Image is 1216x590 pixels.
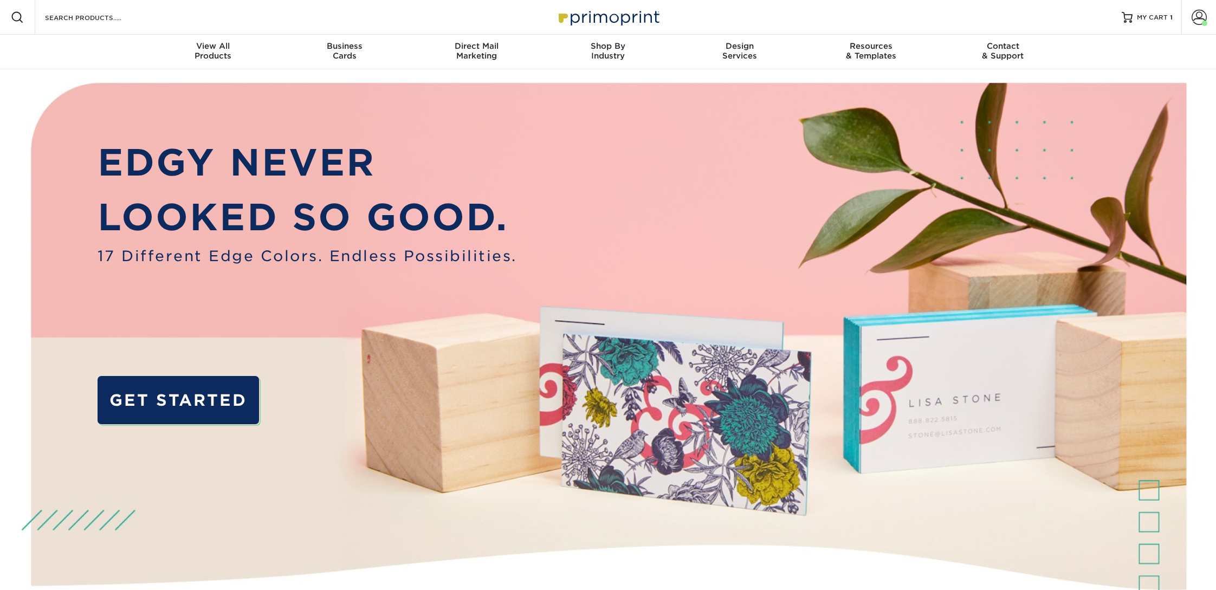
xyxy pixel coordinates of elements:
p: LOOKED SO GOOD. [98,190,517,245]
a: Shop ByIndustry [542,35,674,69]
a: Contact& Support [937,35,1069,69]
a: GET STARTED [98,376,260,424]
a: Direct MailMarketing [411,35,542,69]
span: 1 [1170,14,1173,21]
span: MY CART [1137,13,1168,22]
span: Contact [937,41,1069,51]
span: Resources [805,41,937,51]
span: Design [674,41,805,51]
div: Marketing [411,41,542,61]
div: Industry [542,41,674,61]
p: EDGY NEVER [98,135,517,190]
a: BusinessCards [279,35,411,69]
span: Direct Mail [411,41,542,51]
div: & Support [937,41,1069,61]
a: Resources& Templates [805,35,937,69]
div: & Templates [805,41,937,61]
div: Services [674,41,805,61]
img: Primoprint [554,5,662,29]
a: DesignServices [674,35,805,69]
div: Cards [279,41,411,61]
a: View AllProducts [147,35,279,69]
input: SEARCH PRODUCTS..... [44,11,150,24]
span: Business [279,41,411,51]
span: 17 Different Edge Colors. Endless Possibilities. [98,245,517,267]
div: Products [147,41,279,61]
span: View All [147,41,279,51]
span: Shop By [542,41,674,51]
